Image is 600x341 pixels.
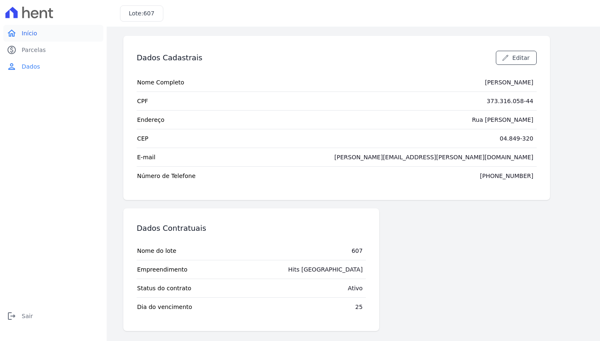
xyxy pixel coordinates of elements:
span: Empreendimento [137,265,187,274]
div: [PERSON_NAME] [485,78,533,86]
span: Endereço [137,116,165,124]
span: Nome do lote [137,247,176,255]
i: paid [7,45,17,55]
div: [PERSON_NAME][EMAIL_ADDRESS][PERSON_NAME][DOMAIN_NAME] [335,153,533,161]
i: home [7,28,17,38]
div: Ativo [348,284,363,292]
i: person [7,62,17,72]
div: Hits [GEOGRAPHIC_DATA] [288,265,363,274]
span: Dados [22,62,40,71]
a: Editar [496,51,537,65]
span: Editar [512,54,530,62]
span: Sair [22,312,33,320]
a: personDados [3,58,103,75]
div: [PHONE_NUMBER] [480,172,533,180]
span: 607 [143,10,155,17]
a: paidParcelas [3,42,103,58]
a: homeInício [3,25,103,42]
span: CEP [137,134,148,143]
h3: Dados Contratuais [137,223,206,233]
a: logoutSair [3,308,103,324]
h3: Lote: [129,9,155,18]
span: Nome Completo [137,78,184,86]
div: 607 [352,247,363,255]
span: CPF [137,97,148,105]
span: Parcelas [22,46,46,54]
span: Status do contrato [137,284,191,292]
div: 373.316.058-44 [487,97,533,105]
span: Início [22,29,37,37]
h3: Dados Cadastrais [137,53,202,63]
span: Número de Telefone [137,172,195,180]
span: E-mail [137,153,155,161]
span: Dia do vencimento [137,303,192,311]
div: 25 [355,303,363,311]
div: 04.849-320 [500,134,533,143]
div: Rua [PERSON_NAME] [472,116,533,124]
i: logout [7,311,17,321]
